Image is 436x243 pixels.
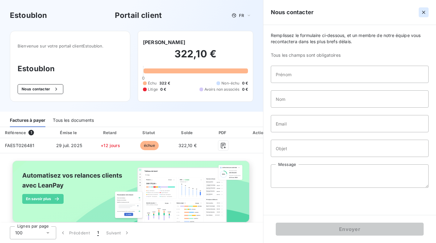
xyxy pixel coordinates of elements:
[101,143,120,148] span: +12 jours
[5,130,26,135] div: Référence
[10,114,45,127] div: Factures à payer
[271,52,429,58] span: Tous les champs sont obligatoires
[7,157,256,233] img: banner
[160,87,166,92] span: 0 €
[271,66,429,83] input: placeholder
[18,43,123,48] span: Bienvenue sur votre portail client Estoublon .
[94,226,103,239] button: 1
[239,13,244,18] span: FR
[143,39,185,46] h6: [PERSON_NAME]
[56,143,82,148] span: 29 juil. 2025
[242,80,248,86] span: 0 €
[5,143,35,148] span: FAEST026481
[242,87,248,92] span: 0 €
[241,130,281,136] div: Actions
[18,84,63,94] button: Nous contacter
[103,226,134,239] button: Suivant
[178,143,197,148] span: 322,10 €
[159,80,170,86] span: 322 €
[148,80,157,86] span: Échu
[53,114,94,127] div: Tous les documents
[271,32,429,45] span: Remplissez le formulaire ci-dessous, et un membre de notre équipe vous recontactera dans les plus...
[10,10,47,21] h3: Estoublon
[208,130,239,136] div: PDF
[276,223,424,236] button: Envoyer
[271,8,313,17] h5: Nous contacter
[97,230,99,236] span: 1
[131,130,167,136] div: Statut
[271,90,429,108] input: placeholder
[143,48,248,66] h2: 322,10 €
[271,140,429,157] input: placeholder
[148,87,158,92] span: Litige
[92,130,129,136] div: Retard
[28,130,34,135] span: 1
[56,226,94,239] button: Précédent
[142,76,145,80] span: 0
[140,141,159,150] span: échue
[115,10,162,21] h3: Portail client
[49,130,89,136] div: Émise le
[221,80,239,86] span: Non-échu
[15,230,23,236] span: 100
[170,130,205,136] div: Solde
[204,87,240,92] span: Avoirs non associés
[18,63,123,74] h3: Estoublon
[271,115,429,132] input: placeholder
